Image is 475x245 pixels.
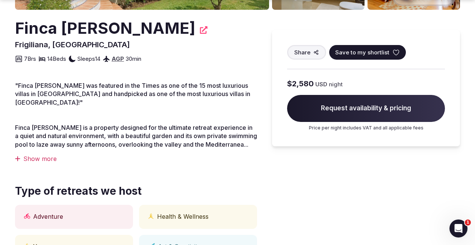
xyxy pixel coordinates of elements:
[77,55,100,63] span: Sleeps 14
[24,55,36,63] span: 7 Brs
[315,80,327,88] span: USD
[126,55,141,63] span: 30 min
[335,48,389,56] span: Save to my shortlist
[287,125,445,131] p: Price per night includes VAT and all applicable fees
[287,45,326,60] button: Share
[15,17,195,39] h2: Finca [PERSON_NAME]
[287,78,314,89] span: $2,580
[329,80,343,88] span: night
[47,55,66,63] span: 14 Beds
[15,124,257,148] span: Finca [PERSON_NAME] is a property designed for the ultimate retreat experience in a quiet and nat...
[112,55,124,62] a: AGP
[15,155,257,163] div: Show more
[449,219,467,237] iframe: Intercom live chat
[465,219,471,225] span: 1
[15,82,250,106] span: "Finca [PERSON_NAME] was featured in the Times as one of the 15 most luxurious villas in [GEOGRAP...
[15,184,142,198] span: Type of retreats we host
[287,95,445,122] span: Request availability & pricing
[329,45,406,60] button: Save to my shortlist
[294,48,310,56] span: Share
[15,40,130,49] span: Frigiliana, [GEOGRAPHIC_DATA]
